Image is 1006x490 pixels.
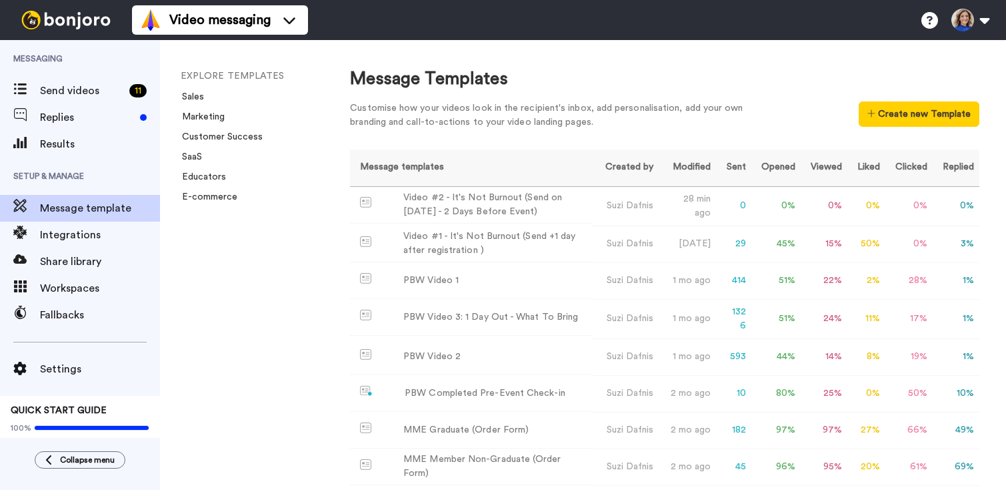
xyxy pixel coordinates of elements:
[11,406,107,415] span: QUICK START GUIDE
[751,226,801,262] td: 45 %
[801,150,847,186] th: Viewed
[40,83,124,99] span: Send videos
[403,350,461,364] div: PBW Video 2
[592,375,659,412] td: Suzi
[847,262,885,299] td: 2 %
[659,299,716,338] td: 1 mo ago
[801,449,847,485] td: 95 %
[40,254,160,270] span: Share library
[403,230,587,258] div: Video #1 - It's Not Burnout (Send +1 day after registration )
[659,412,716,449] td: 2 mo ago
[659,150,716,186] th: Modified
[801,412,847,449] td: 97 %
[801,338,847,375] td: 14 %
[360,273,371,284] img: Message-temps.svg
[169,11,271,29] span: Video messaging
[716,186,751,226] td: 0
[174,152,202,162] a: SaaS
[405,387,565,401] div: PBW Completed Pre-Event Check-in
[11,423,31,433] span: 100%
[751,262,801,299] td: 51 %
[174,92,204,101] a: Sales
[801,262,847,299] td: 22 %
[174,172,226,182] a: Educators
[716,338,751,375] td: 593
[659,262,716,299] td: 1 mo ago
[174,112,225,121] a: Marketing
[360,197,371,208] img: Message-temps.svg
[847,338,885,375] td: 8 %
[716,412,751,449] td: 182
[140,9,161,31] img: vm-color.svg
[403,191,587,219] div: Video #2 - It's Not Burnout (Send on [DATE] - 2 Days Before Event)
[933,262,979,299] td: 1 %
[40,109,135,126] span: Replies
[626,276,653,285] span: Dafnis
[885,226,933,262] td: 0 %
[885,338,933,375] td: 19 %
[751,299,801,338] td: 51 %
[181,69,361,83] li: EXPLORE TEMPLATES
[129,84,147,97] div: 11
[885,375,933,412] td: 50 %
[40,227,160,243] span: Integrations
[403,274,459,288] div: PBW Video 1
[933,226,979,262] td: 3 %
[403,453,587,481] div: MME Member Non-Graduate (Order Form)
[592,338,659,375] td: Suzi
[592,150,659,186] th: Created by
[933,375,979,412] td: 10 %
[847,449,885,485] td: 20 %
[592,412,659,449] td: Suzi
[403,423,529,437] div: MME Graduate (Order Form)
[716,150,751,186] th: Sent
[40,280,160,296] span: Workspaces
[350,150,592,186] th: Message templates
[751,449,801,485] td: 96 %
[801,226,847,262] td: 15 %
[350,101,763,130] div: Customise how your videos look in the recipient's inbox, add personalisation, add your own brandi...
[659,186,716,226] td: 28 min ago
[360,423,371,433] img: Message-temps.svg
[751,375,801,412] td: 80 %
[626,201,653,210] span: Dafnis
[360,310,371,320] img: Message-temps.svg
[751,412,801,449] td: 97 %
[847,375,885,412] td: 0 %
[847,412,885,449] td: 27 %
[626,314,653,323] span: Dafnis
[933,412,979,449] td: 49 %
[847,186,885,226] td: 0 %
[40,307,160,323] span: Fallbacks
[885,150,933,186] th: Clicked
[847,150,885,186] th: Liked
[716,226,751,262] td: 29
[592,262,659,299] td: Suzi
[885,299,933,338] td: 17 %
[716,299,751,338] td: 1326
[360,386,373,397] img: nextgen-template.svg
[360,349,371,360] img: Message-temps.svg
[885,186,933,226] td: 0 %
[751,150,801,186] th: Opened
[592,449,659,485] td: Suzi
[174,132,263,142] a: Customer Success
[360,459,371,470] img: Message-temps.svg
[885,449,933,485] td: 61 %
[626,425,653,435] span: Dafnis
[626,239,653,248] span: Dafnis
[626,389,653,398] span: Dafnis
[626,462,653,471] span: Dafnis
[592,226,659,262] td: Suzi
[350,67,979,91] div: Message Templates
[716,262,751,299] td: 414
[592,186,659,226] td: Suzi
[859,101,979,127] button: Create new Template
[360,236,371,247] img: Message-temps.svg
[751,186,801,226] td: 0 %
[40,361,160,377] span: Settings
[716,375,751,412] td: 10
[933,338,979,375] td: 1 %
[40,136,160,152] span: Results
[933,186,979,226] td: 0 %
